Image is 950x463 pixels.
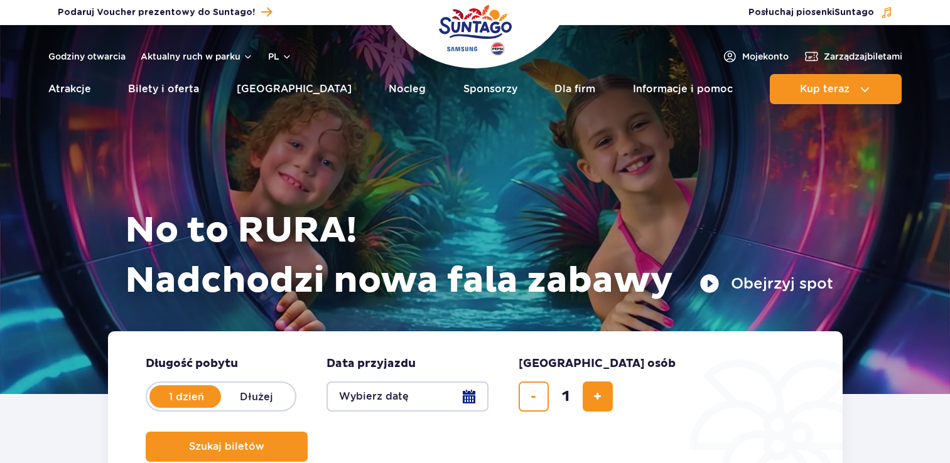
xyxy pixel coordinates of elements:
a: Informacje i pomoc [633,74,733,104]
span: Data przyjazdu [327,356,416,371]
button: Obejrzyj spot [699,274,833,294]
a: Nocleg [389,74,426,104]
a: Zarządzajbiletami [804,49,902,64]
span: [GEOGRAPHIC_DATA] osób [519,356,676,371]
a: Mojekonto [722,49,789,64]
a: Sponsorzy [463,74,517,104]
label: 1 dzień [151,383,222,410]
label: Dłużej [221,383,293,410]
button: dodaj bilet [583,381,613,412]
button: pl [268,50,292,63]
input: liczba biletów [551,381,581,412]
button: Posłuchaj piosenkiSuntago [748,6,893,19]
button: Wybierz datę [327,381,488,412]
a: Bilety i oferta [128,74,199,104]
span: Szukaj biletów [189,441,264,452]
a: [GEOGRAPHIC_DATA] [237,74,352,104]
button: usuń bilet [519,381,549,412]
a: Atrakcje [48,74,91,104]
button: Kup teraz [770,74,902,104]
span: Kup teraz [800,83,850,95]
span: Moje konto [742,50,789,63]
button: Szukaj biletów [146,432,308,462]
span: Zarządzaj biletami [824,50,902,63]
span: Suntago [834,8,874,17]
a: Dla firm [554,74,595,104]
a: Podaruj Voucher prezentowy do Suntago! [58,4,272,21]
span: Podaruj Voucher prezentowy do Suntago! [58,6,255,19]
h1: No to RURA! Nadchodzi nowa fala zabawy [125,206,833,306]
span: Długość pobytu [146,356,238,371]
span: Posłuchaj piosenki [748,6,874,19]
button: Aktualny ruch w parku [141,51,253,61]
a: Godziny otwarcia [48,50,126,63]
